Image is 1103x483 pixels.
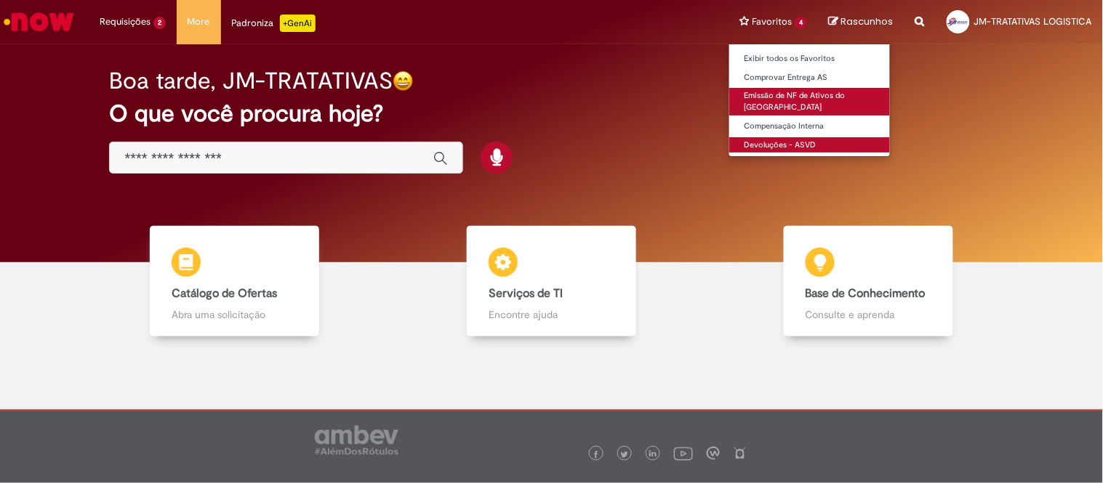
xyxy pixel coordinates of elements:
span: Favoritos [752,15,792,29]
img: logo_footer_facebook.png [593,451,600,458]
p: Abra uma solicitação [172,307,297,322]
b: Serviços de TI [489,286,563,301]
p: Encontre ajuda [489,307,614,322]
img: logo_footer_linkedin.png [649,450,657,459]
b: Base de Conhecimento [806,286,926,301]
h2: O que você procura hoje? [109,101,993,126]
span: Rascunhos [841,15,894,28]
span: 2 [153,17,166,29]
a: Base de Conhecimento Consulte e aprenda [710,226,1027,337]
span: Requisições [100,15,151,29]
ul: Favoritos [729,44,891,157]
a: Compensação Interna [729,118,890,134]
img: logo_footer_twitter.png [621,451,628,458]
a: Comprovar Entrega AS [729,70,890,86]
b: Catálogo de Ofertas [172,286,277,301]
a: Devoluções - ASVD [729,137,890,153]
a: Catálogo de Ofertas Abra uma solicitação [76,226,393,337]
img: happy-face.png [393,70,414,92]
a: Rascunhos [829,15,894,29]
span: 4 [795,17,807,29]
a: Exibir todos os Favoritos [729,51,890,67]
span: More [188,15,210,29]
p: +GenAi [280,15,316,32]
img: logo_footer_workplace.png [707,447,720,460]
span: JM-TRATATIVAS LOGISTICA [974,15,1092,28]
a: Emissão de NF de Ativos do [GEOGRAPHIC_DATA] [729,88,890,115]
img: ServiceNow [1,7,76,36]
a: Serviços de TI Encontre ajuda [393,226,710,337]
p: Consulte e aprenda [806,307,931,322]
div: Padroniza [232,15,316,32]
img: logo_footer_ambev_rotulo_gray.png [315,426,398,455]
h2: Boa tarde, JM-TRATATIVAS [109,68,393,94]
img: logo_footer_naosei.png [734,447,747,460]
img: logo_footer_youtube.png [674,444,693,463]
